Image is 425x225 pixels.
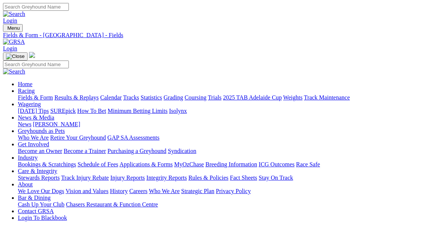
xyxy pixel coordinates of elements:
a: Stewards Reports [18,175,60,181]
a: Become an Owner [18,148,62,154]
a: Fact Sheets [230,175,257,181]
input: Search [3,3,69,11]
a: Integrity Reports [146,175,187,181]
a: Stay On Track [259,175,293,181]
a: Login [3,17,17,24]
img: Search [3,11,25,17]
a: About [18,181,33,187]
a: Login To Blackbook [18,215,67,221]
a: [PERSON_NAME] [33,121,80,127]
div: Care & Integrity [18,175,422,181]
a: SUREpick [50,108,76,114]
a: [DATE] Tips [18,108,49,114]
a: Login [3,45,17,52]
img: logo-grsa-white.png [29,52,35,58]
a: Calendar [100,94,122,101]
a: Breeding Information [205,161,257,167]
a: Purchasing a Greyhound [108,148,166,154]
a: Syndication [168,148,196,154]
a: How To Bet [77,108,106,114]
div: Wagering [18,108,422,114]
div: Industry [18,161,422,168]
a: Retire Your Greyhound [50,134,106,141]
a: Injury Reports [110,175,145,181]
a: Fields & Form - [GEOGRAPHIC_DATA] - Fields [3,32,422,39]
a: Grading [164,94,183,101]
img: GRSA [3,39,25,45]
a: Applications & Forms [119,161,173,167]
a: Schedule of Fees [77,161,118,167]
a: Careers [129,188,147,194]
a: Minimum Betting Limits [108,108,167,114]
img: Search [3,68,25,75]
a: Bookings & Scratchings [18,161,76,167]
div: Bar & Dining [18,201,422,208]
a: Privacy Policy [216,188,251,194]
a: Who We Are [149,188,180,194]
input: Search [3,61,69,68]
button: Toggle navigation [3,52,28,61]
a: Isolynx [169,108,187,114]
a: Rules & Policies [188,175,229,181]
a: GAP SA Assessments [108,134,160,141]
div: News & Media [18,121,422,128]
a: History [110,188,128,194]
a: Trials [208,94,221,101]
a: Care & Integrity [18,168,57,174]
div: Racing [18,94,422,101]
a: Fields & Form [18,94,53,101]
div: Get Involved [18,148,422,154]
a: Racing [18,88,35,94]
a: Chasers Restaurant & Function Centre [66,201,158,208]
a: Vision and Values [65,188,108,194]
a: Race Safe [296,161,320,167]
a: Industry [18,154,38,161]
a: Weights [283,94,303,101]
a: MyOzChase [174,161,204,167]
a: News & Media [18,114,54,121]
a: Coursing [185,94,207,101]
a: ICG Outcomes [259,161,294,167]
a: News [18,121,31,127]
a: Strategic Plan [181,188,214,194]
a: Cash Up Your Club [18,201,64,208]
a: Statistics [141,94,162,101]
a: Contact GRSA [18,208,54,214]
a: 2025 TAB Adelaide Cup [223,94,282,101]
img: Close [6,53,25,59]
div: About [18,188,422,195]
button: Toggle navigation [3,24,23,32]
a: Wagering [18,101,41,107]
a: Bar & Dining [18,195,51,201]
a: Home [18,81,32,87]
span: Menu [7,25,20,31]
a: Tracks [123,94,139,101]
a: Greyhounds as Pets [18,128,65,134]
a: Get Involved [18,141,49,147]
a: Who We Are [18,134,49,141]
a: Track Maintenance [304,94,350,101]
div: Greyhounds as Pets [18,134,422,141]
a: We Love Our Dogs [18,188,64,194]
a: Track Injury Rebate [61,175,109,181]
a: Results & Replays [54,94,99,101]
a: Become a Trainer [64,148,106,154]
